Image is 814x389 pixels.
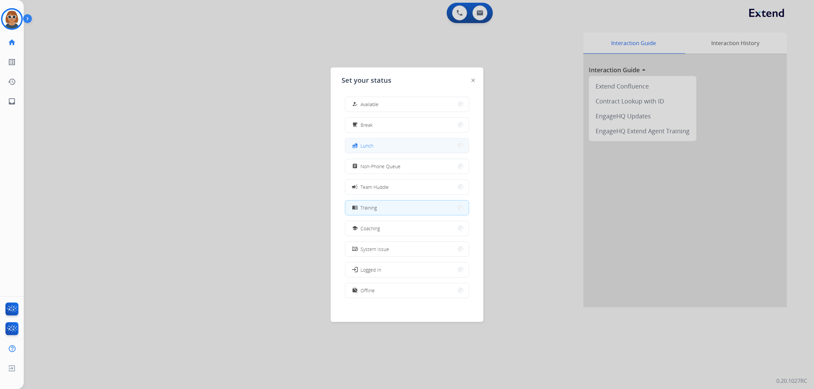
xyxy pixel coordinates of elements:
[361,225,380,232] span: Coaching
[345,138,469,153] button: Lunch
[361,204,377,211] span: Training
[352,205,358,211] mat-icon: menu_book
[8,97,16,105] mat-icon: inbox
[361,101,379,108] span: Available
[345,180,469,194] button: Team Huddle
[471,79,475,82] img: close-button
[361,142,373,149] span: Lunch
[8,78,16,86] mat-icon: history
[361,183,389,191] span: Team Huddle
[345,97,469,112] button: Available
[8,38,16,46] mat-icon: home
[351,266,358,273] mat-icon: login
[361,266,381,273] span: Logged In
[361,121,373,129] span: Break
[776,377,807,385] p: 0.20.1027RC
[361,287,375,294] span: Offline
[352,226,358,231] mat-icon: school
[352,101,358,107] mat-icon: how_to_reg
[352,288,358,293] mat-icon: work_off
[361,246,389,253] span: System Issue
[345,118,469,132] button: Break
[345,221,469,236] button: Coaching
[8,58,16,66] mat-icon: list_alt
[342,76,391,85] span: Set your status
[352,163,358,169] mat-icon: assignment
[352,143,358,149] mat-icon: fastfood
[351,183,358,190] mat-icon: campaign
[2,9,21,28] img: avatar
[352,122,358,128] mat-icon: free_breakfast
[361,163,401,170] span: Non-Phone Queue
[345,200,469,215] button: Training
[345,242,469,256] button: System Issue
[345,283,469,298] button: Offline
[345,159,469,174] button: Non-Phone Queue
[345,262,469,277] button: Logged In
[352,246,358,252] mat-icon: phonelink_off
